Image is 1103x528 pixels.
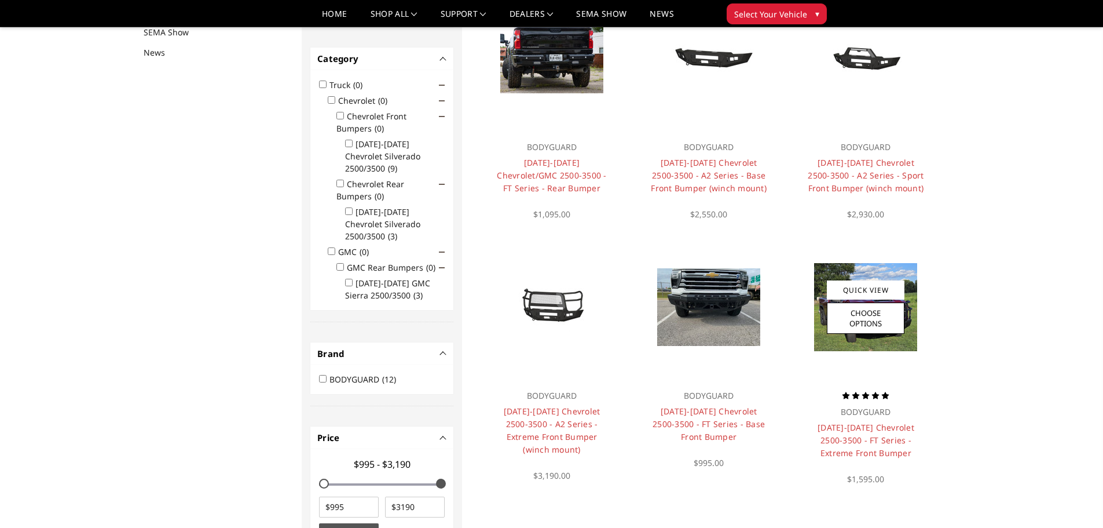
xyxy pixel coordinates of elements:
span: (3) [413,290,423,301]
label: Chevrolet Front Bumpers [336,111,406,134]
span: (0) [353,79,362,90]
span: (0) [375,191,384,202]
span: $2,930.00 [847,209,884,220]
span: $1,595.00 [847,474,884,485]
a: Dealers [510,10,554,27]
label: [DATE]-[DATE] Chevrolet Silverado 2500/3500 [345,139,420,174]
a: [DATE]-[DATE] Chevrolet 2500-3500 - FT Series - Extreme Front Bumper [818,422,914,458]
span: $2,550.00 [690,209,727,220]
label: [DATE]-[DATE] GMC Sierra 2500/3500 [345,278,430,301]
a: Quick View [827,281,904,300]
a: Home [322,10,347,27]
a: [DATE]-[DATE] Chevrolet 2500-3500 - A2 Series - Extreme Front Bumper (winch mount) [504,406,600,455]
h4: Brand [317,347,446,361]
h4: Category [317,52,446,65]
span: (0) [360,246,369,257]
h4: Price [317,431,446,445]
span: $3,190.00 [533,470,570,481]
span: $1,095.00 [533,209,570,220]
span: (0) [378,95,387,106]
label: [DATE]-[DATE] Chevrolet Silverado 2500/3500 [345,206,420,242]
button: Select Your Vehicle [727,3,827,24]
span: (0) [426,262,435,273]
p: BODYGUARD [651,389,767,403]
p: BODYGUARD [651,140,767,154]
span: (3) [388,231,397,242]
a: [DATE]-[DATE] Chevrolet/GMC 2500-3500 - FT Series - Rear Bumper [497,157,606,194]
label: Chevrolet Rear Bumpers [336,179,404,202]
label: GMC [338,246,376,257]
span: Click to show/hide children [439,181,445,187]
label: Chevrolet [338,95,394,106]
span: (12) [382,374,396,385]
p: BODYGUARD [808,140,924,154]
a: [DATE]-[DATE] Chevrolet 2500-3500 - A2 Series - Sport Front Bumper (winch mount) [808,157,924,194]
span: Click to show/hide children [439,98,445,104]
span: (9) [388,163,397,174]
button: - [441,56,446,61]
button: - [441,351,446,356]
a: News [650,10,673,27]
span: Click to show/hide children [439,82,445,88]
a: SEMA Show [144,26,203,38]
span: ▾ [815,8,819,20]
button: - [441,435,446,440]
input: $995 [319,497,379,518]
a: Support [441,10,486,27]
label: GMC Rear Bumpers [347,262,442,273]
label: Truck [329,79,369,90]
a: Choose Options [827,303,904,334]
span: Click to show/hide children [439,249,445,255]
iframe: Chat Widget [1045,472,1103,528]
label: BODYGUARD [329,374,403,385]
a: [DATE]-[DATE] Chevrolet 2500-3500 - FT Series - Base Front Bumper [653,406,765,442]
p: BODYGUARD [808,405,924,419]
p: BODYGUARD [493,140,610,154]
a: News [144,46,179,59]
a: SEMA Show [576,10,626,27]
span: Click to show/hide children [439,265,445,271]
span: Click to show/hide children [439,114,445,119]
input: $3190 [385,497,445,518]
p: BODYGUARD [493,389,610,403]
span: (0) [375,123,384,134]
span: $995.00 [694,457,724,468]
a: shop all [371,10,417,27]
a: [DATE]-[DATE] Chevrolet 2500-3500 - A2 Series - Base Front Bumper (winch mount) [651,157,767,194]
span: Select Your Vehicle [734,8,807,20]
